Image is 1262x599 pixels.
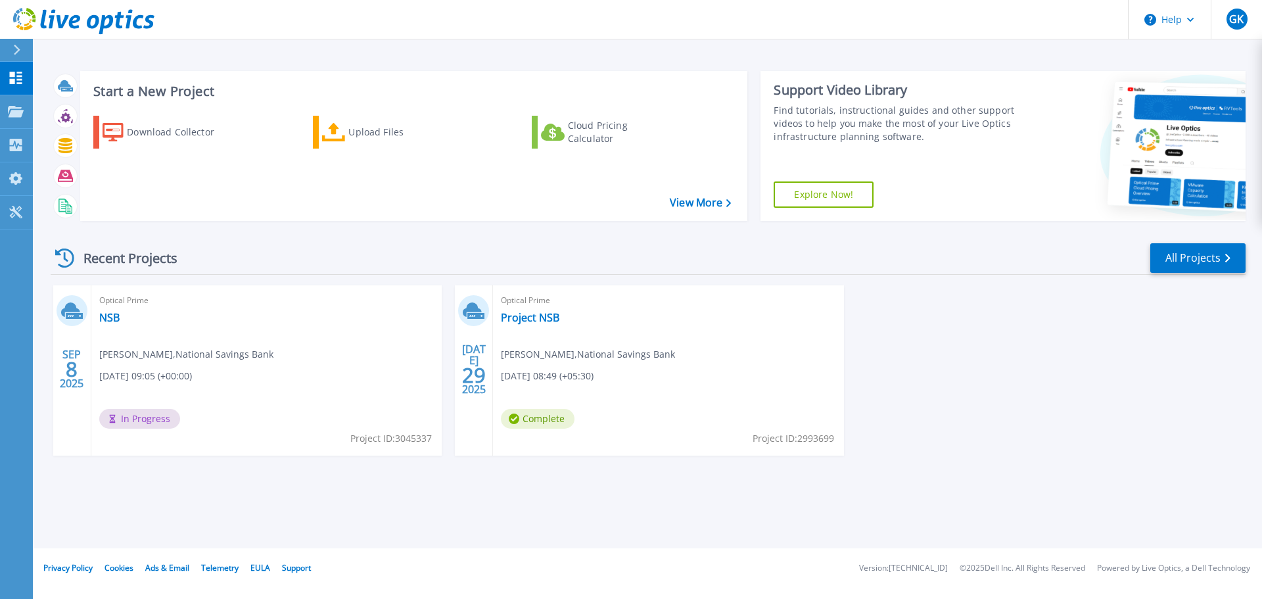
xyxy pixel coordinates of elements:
[753,431,834,446] span: Project ID: 2993699
[774,181,874,208] a: Explore Now!
[1097,564,1250,573] li: Powered by Live Optics, a Dell Technology
[532,116,678,149] a: Cloud Pricing Calculator
[1229,14,1244,24] span: GK
[461,345,486,393] div: [DATE] 2025
[59,345,84,393] div: SEP 2025
[99,293,434,308] span: Optical Prime
[145,562,189,573] a: Ads & Email
[99,409,180,429] span: In Progress
[43,562,93,573] a: Privacy Policy
[127,119,232,145] div: Download Collector
[501,409,574,429] span: Complete
[568,119,673,145] div: Cloud Pricing Calculator
[201,562,239,573] a: Telemetry
[66,364,78,375] span: 8
[1150,243,1246,273] a: All Projects
[282,562,311,573] a: Support
[501,293,835,308] span: Optical Prime
[250,562,270,573] a: EULA
[105,562,133,573] a: Cookies
[501,369,594,383] span: [DATE] 08:49 (+05:30)
[93,116,240,149] a: Download Collector
[960,564,1085,573] li: © 2025 Dell Inc. All Rights Reserved
[51,242,195,274] div: Recent Projects
[99,369,192,383] span: [DATE] 09:05 (+00:00)
[462,370,486,381] span: 29
[350,431,432,446] span: Project ID: 3045337
[859,564,948,573] li: Version: [TECHNICAL_ID]
[501,347,675,362] span: [PERSON_NAME] , National Savings Bank
[99,311,120,324] a: NSB
[670,197,731,209] a: View More
[348,119,454,145] div: Upload Files
[99,347,273,362] span: [PERSON_NAME] , National Savings Bank
[313,116,459,149] a: Upload Files
[774,82,1021,99] div: Support Video Library
[501,311,559,324] a: Project NSB
[774,104,1021,143] div: Find tutorials, instructional guides and other support videos to help you make the most of your L...
[93,84,731,99] h3: Start a New Project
